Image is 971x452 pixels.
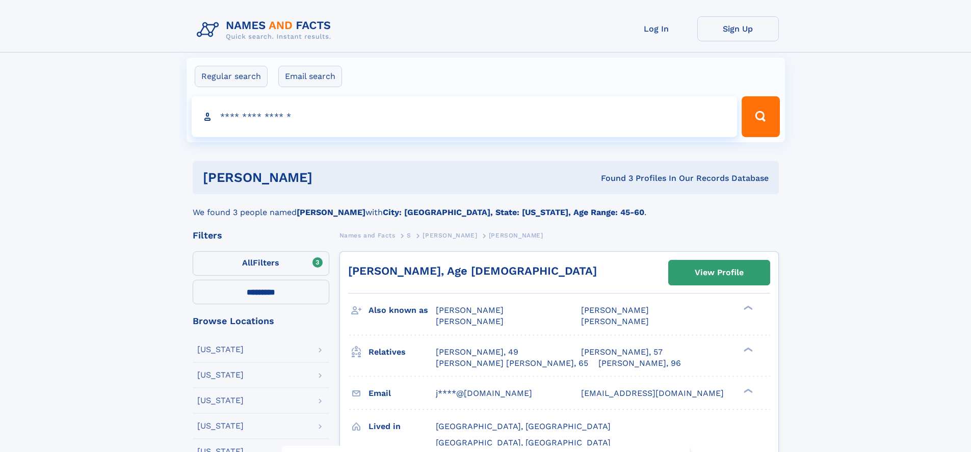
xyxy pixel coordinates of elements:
[278,66,342,87] label: Email search
[193,251,329,276] label: Filters
[436,358,588,369] a: [PERSON_NAME] [PERSON_NAME], 65
[697,16,779,41] a: Sign Up
[193,316,329,326] div: Browse Locations
[436,438,611,447] span: [GEOGRAPHIC_DATA], [GEOGRAPHIC_DATA]
[581,305,649,315] span: [PERSON_NAME]
[193,231,329,240] div: Filters
[669,260,770,285] a: View Profile
[383,207,644,217] b: City: [GEOGRAPHIC_DATA], State: [US_STATE], Age Range: 45-60
[197,422,244,430] div: [US_STATE]
[193,194,779,219] div: We found 3 people named with .
[457,173,769,184] div: Found 3 Profiles In Our Records Database
[203,171,457,184] h1: [PERSON_NAME]
[297,207,365,217] b: [PERSON_NAME]
[197,345,244,354] div: [US_STATE]
[581,347,663,358] a: [PERSON_NAME], 57
[193,16,339,44] img: Logo Names and Facts
[197,396,244,405] div: [US_STATE]
[581,316,649,326] span: [PERSON_NAME]
[192,96,738,137] input: search input
[436,347,518,358] a: [PERSON_NAME], 49
[407,229,411,242] a: S
[195,66,268,87] label: Regular search
[741,305,753,311] div: ❯
[369,343,436,361] h3: Relatives
[369,385,436,402] h3: Email
[423,232,477,239] span: [PERSON_NAME]
[598,358,681,369] a: [PERSON_NAME], 96
[742,96,779,137] button: Search Button
[197,371,244,379] div: [US_STATE]
[242,258,253,268] span: All
[339,229,396,242] a: Names and Facts
[423,229,477,242] a: [PERSON_NAME]
[741,346,753,353] div: ❯
[616,16,697,41] a: Log In
[436,316,504,326] span: [PERSON_NAME]
[348,264,597,277] a: [PERSON_NAME], Age [DEMOGRAPHIC_DATA]
[436,421,611,431] span: [GEOGRAPHIC_DATA], [GEOGRAPHIC_DATA]
[369,302,436,319] h3: Also known as
[741,387,753,394] div: ❯
[489,232,543,239] span: [PERSON_NAME]
[436,305,504,315] span: [PERSON_NAME]
[407,232,411,239] span: S
[581,388,724,398] span: [EMAIL_ADDRESS][DOMAIN_NAME]
[369,418,436,435] h3: Lived in
[695,261,744,284] div: View Profile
